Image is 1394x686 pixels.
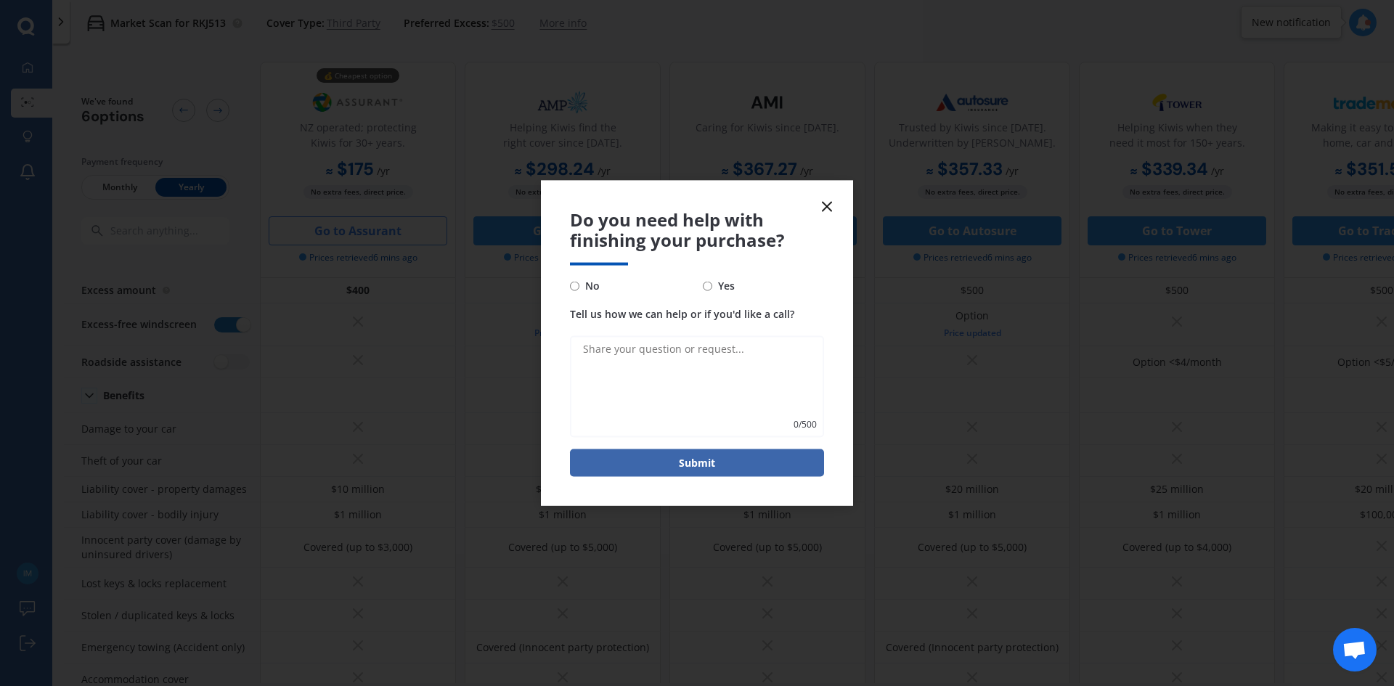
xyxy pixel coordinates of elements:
input: No [570,281,579,290]
span: Do you need help with finishing your purchase? [570,209,824,251]
div: Open chat [1333,628,1377,671]
span: 0 / 500 [794,417,817,432]
input: Yes [703,281,712,290]
button: Submit [570,449,824,477]
span: No [579,277,600,295]
span: Yes [712,277,735,295]
span: Tell us how we can help or if you'd like a call? [570,307,794,321]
